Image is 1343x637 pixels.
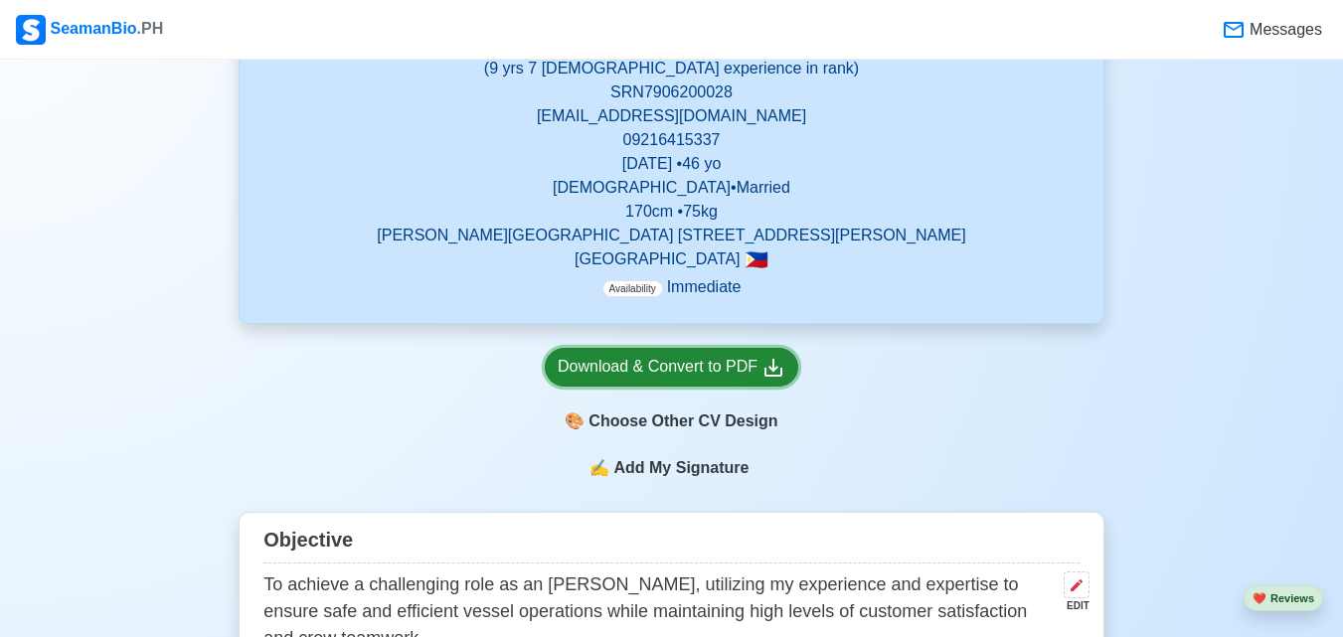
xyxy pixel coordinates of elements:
div: EDIT [1056,598,1090,613]
p: 170 cm • 75 kg [263,200,1080,224]
button: heartReviews [1244,585,1323,612]
span: Messages [1246,18,1322,42]
span: sign [589,456,609,480]
span: paint [565,409,585,433]
p: [EMAIL_ADDRESS][DOMAIN_NAME] [263,104,1080,128]
img: Logo [16,15,46,45]
p: Immediate [602,275,742,299]
p: (9 yrs 7 [DEMOGRAPHIC_DATA] experience in rank) [263,57,1080,80]
span: Add My Signature [609,456,753,480]
span: Availability [602,280,663,297]
a: Download & Convert to PDF [545,348,798,387]
span: .PH [137,20,164,37]
p: [GEOGRAPHIC_DATA] [263,247,1080,271]
p: SRN 7906200028 [263,80,1080,104]
div: Objective [263,521,1080,563]
div: Choose Other CV Design [545,402,798,440]
div: Download & Convert to PDF [558,355,785,380]
p: 09216415337 [263,128,1080,152]
span: heart [1253,592,1266,604]
p: [DATE] • 46 yo [263,152,1080,176]
p: [DEMOGRAPHIC_DATA] • Married [263,176,1080,200]
p: [PERSON_NAME][GEOGRAPHIC_DATA] [STREET_ADDRESS][PERSON_NAME] [263,224,1080,247]
div: SeamanBio [16,15,163,45]
span: 🇵🇭 [745,250,768,269]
